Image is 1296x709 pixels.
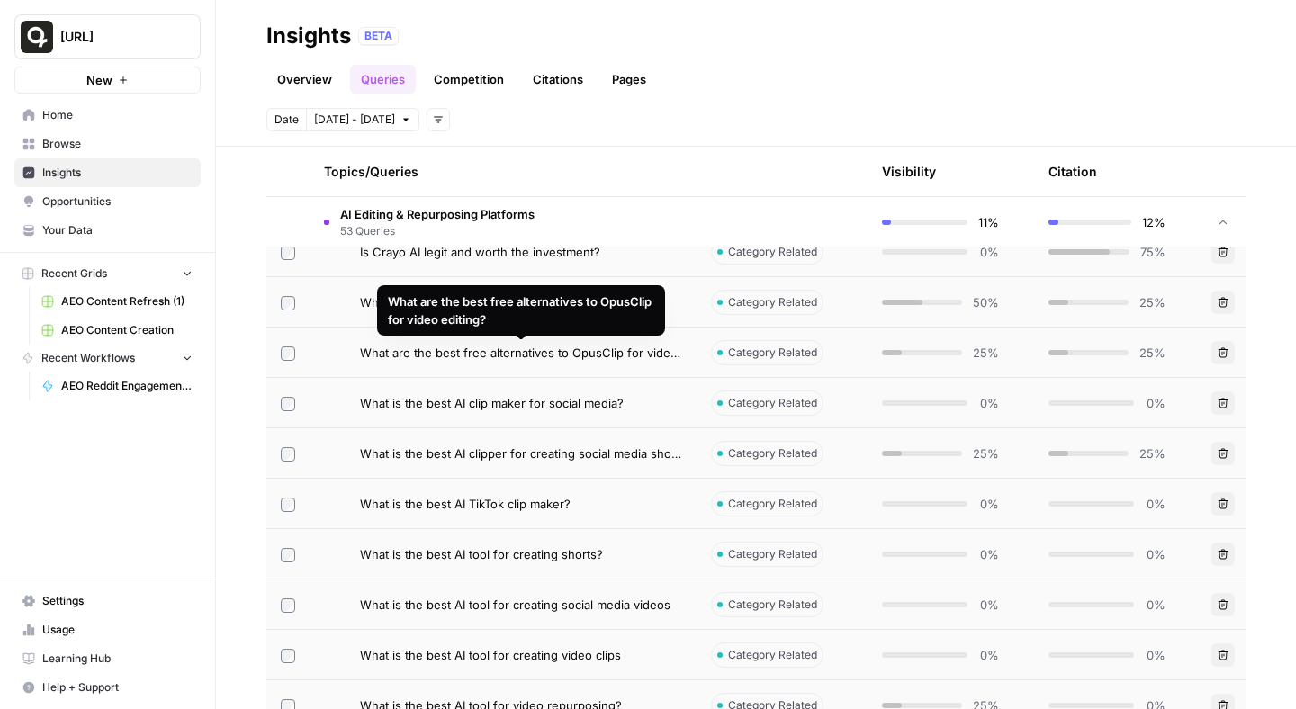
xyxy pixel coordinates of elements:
a: Queries [350,65,416,94]
span: 0% [978,596,999,614]
span: Category Related [728,597,817,613]
a: Settings [14,587,201,615]
a: AEO Content Refresh (1) [33,287,201,316]
span: 0% [978,545,999,563]
span: 0% [1145,596,1165,614]
span: 25% [973,444,999,462]
a: Browse [14,130,201,158]
span: 0% [978,243,999,261]
span: Settings [42,593,193,609]
a: Usage [14,615,201,644]
button: Recent Workflows [14,345,201,372]
span: Recent Grids [41,265,107,282]
span: Date [274,112,299,128]
span: Insights [42,165,193,181]
span: Opportunities [42,193,193,210]
div: Topics/Queries [324,147,682,196]
span: What is the best AI TikTok clip maker? [360,495,571,513]
span: What is the best AI clipper for creating social media shorts? [360,444,682,462]
div: What are the best free alternatives to OpusClip for video editing? [388,292,654,328]
span: What is the best AI tool for creating video clips [360,646,621,664]
a: Pages [601,65,657,94]
span: 25% [1139,444,1165,462]
span: 25% [1139,293,1165,311]
span: 0% [978,646,999,664]
span: Learning Hub [42,651,193,667]
span: AEO Reddit Engagement - Fork [61,378,193,394]
button: New [14,67,201,94]
a: Insights [14,158,201,187]
a: AEO Reddit Engagement - Fork [33,372,201,400]
span: 0% [1145,394,1165,412]
span: 0% [1145,646,1165,664]
a: Learning Hub [14,644,201,673]
span: 0% [978,394,999,412]
a: Home [14,101,201,130]
span: 25% [1139,344,1165,362]
span: Category Related [728,445,817,462]
span: AEO Content Creation [61,322,193,338]
button: [DATE] - [DATE] [306,108,419,131]
a: Overview [266,65,343,94]
span: Your Data [42,222,193,238]
span: AEO Content Refresh (1) [61,293,193,310]
a: Citations [522,65,594,94]
img: Quso.ai Logo [21,21,53,53]
span: Recent Workflows [41,350,135,366]
span: 12% [1142,213,1165,231]
button: Workspace: Quso.ai [14,14,201,59]
span: What is the best AI clip maker for social media? [360,394,624,412]
a: Your Data [14,216,201,245]
span: 25% [973,344,999,362]
div: Visibility [882,163,936,181]
a: Competition [423,65,515,94]
span: Home [42,107,193,123]
div: Citation [1048,147,1097,196]
span: Category Related [728,345,817,361]
span: Category Related [728,244,817,260]
span: AI Editing & Repurposing Platforms [340,205,535,223]
span: 53 Queries [340,223,535,239]
span: 11% [978,213,999,231]
button: Help + Support [14,673,201,702]
span: [URL] [60,28,169,46]
a: Opportunities [14,187,201,216]
span: 0% [1145,545,1165,563]
span: 50% [973,293,999,311]
span: 0% [1145,495,1165,513]
span: 75% [1140,243,1165,261]
span: Is Crayo AI legit and worth the investment? [360,243,600,261]
span: New [86,71,112,89]
span: Usage [42,622,193,638]
span: Category Related [728,395,817,411]
span: What is the best AI tool for creating shorts? [360,545,603,563]
a: AEO Content Creation [33,316,201,345]
span: Category Related [728,294,817,310]
span: What are the best free alternatives to OpusClip for video editing? [360,344,682,362]
span: What are the best alternatives to Captions AI? [360,293,616,311]
div: Insights [266,22,351,50]
div: BETA [358,27,399,45]
span: Browse [42,136,193,152]
span: What is the best AI tool for creating social media videos [360,596,670,614]
span: 0% [978,495,999,513]
span: Category Related [728,647,817,663]
span: [DATE] - [DATE] [314,112,395,128]
span: Category Related [728,546,817,562]
span: Help + Support [42,679,193,696]
span: Category Related [728,496,817,512]
button: Recent Grids [14,260,201,287]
